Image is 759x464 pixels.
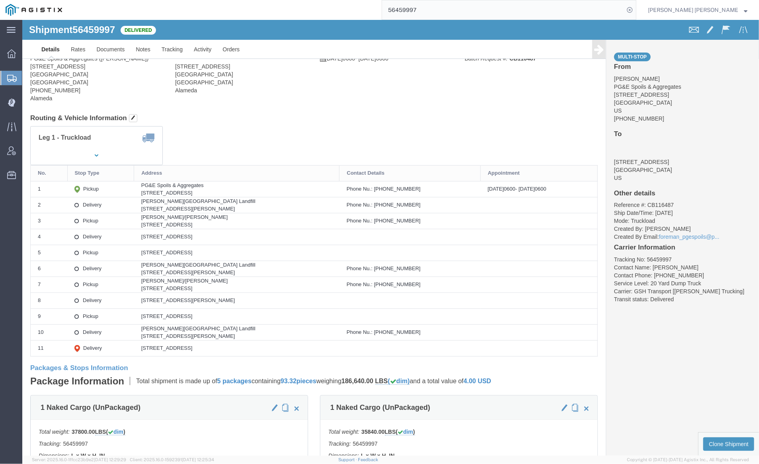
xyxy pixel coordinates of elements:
[130,457,214,462] span: Client: 2025.16.0-1592391
[382,0,624,19] input: Search for shipment number, reference number
[32,457,126,462] span: Server: 2025.16.0-1ffcc23b9e2
[648,6,738,14] span: Kayte Bray Dogali
[22,20,759,456] iframe: FS Legacy Container
[6,4,62,16] img: logo
[182,457,214,462] span: [DATE] 12:25:34
[94,457,126,462] span: [DATE] 12:29:29
[358,457,379,462] a: Feedback
[648,5,748,15] button: [PERSON_NAME] [PERSON_NAME]
[338,457,358,462] a: Support
[627,456,749,463] span: Copyright © [DATE]-[DATE] Agistix Inc., All Rights Reserved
